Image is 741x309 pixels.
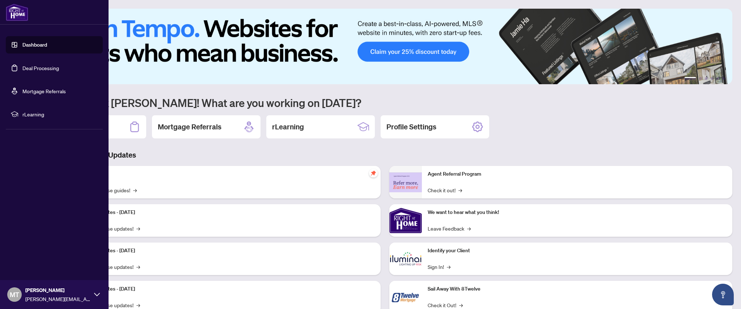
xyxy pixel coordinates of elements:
[386,122,436,132] h2: Profile Settings
[389,204,422,237] img: We want to hear what you think!
[6,4,28,21] img: logo
[705,77,708,80] button: 3
[447,263,450,271] span: →
[467,224,471,232] span: →
[158,122,221,132] h2: Mortgage Referrals
[389,172,422,192] img: Agent Referral Program
[428,263,450,271] a: Sign In!→
[722,77,725,80] button: 6
[25,295,90,303] span: [PERSON_NAME][EMAIL_ADDRESS][DOMAIN_NAME]
[38,96,732,110] h1: Welcome back [PERSON_NAME]! What are you working on [DATE]?
[699,77,702,80] button: 2
[458,186,462,194] span: →
[428,224,471,232] a: Leave Feedback→
[76,247,375,255] p: Platform Updates - [DATE]
[22,42,47,48] a: Dashboard
[711,77,714,80] button: 4
[38,150,732,160] h3: Brokerage & Industry Updates
[712,284,734,305] button: Open asap
[136,224,140,232] span: →
[136,263,140,271] span: →
[76,285,375,293] p: Platform Updates - [DATE]
[272,122,304,132] h2: rLearning
[428,285,727,293] p: Sail Away With 8Twelve
[716,77,719,80] button: 5
[389,243,422,275] img: Identify your Client
[38,9,732,84] img: Slide 0
[459,301,463,309] span: →
[369,169,378,177] span: pushpin
[76,170,375,178] p: Self-Help
[428,170,727,178] p: Agent Referral Program
[685,77,696,80] button: 1
[22,88,66,94] a: Mortgage Referrals
[428,186,462,194] a: Check it out!→
[428,209,727,216] p: We want to hear what you think!
[136,301,140,309] span: →
[133,186,137,194] span: →
[22,65,59,71] a: Deal Processing
[22,110,98,118] span: rLearning
[10,289,19,300] span: MT
[25,286,90,294] span: [PERSON_NAME]
[428,301,463,309] a: Check it Out!→
[428,247,727,255] p: Identify your Client
[76,209,375,216] p: Platform Updates - [DATE]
